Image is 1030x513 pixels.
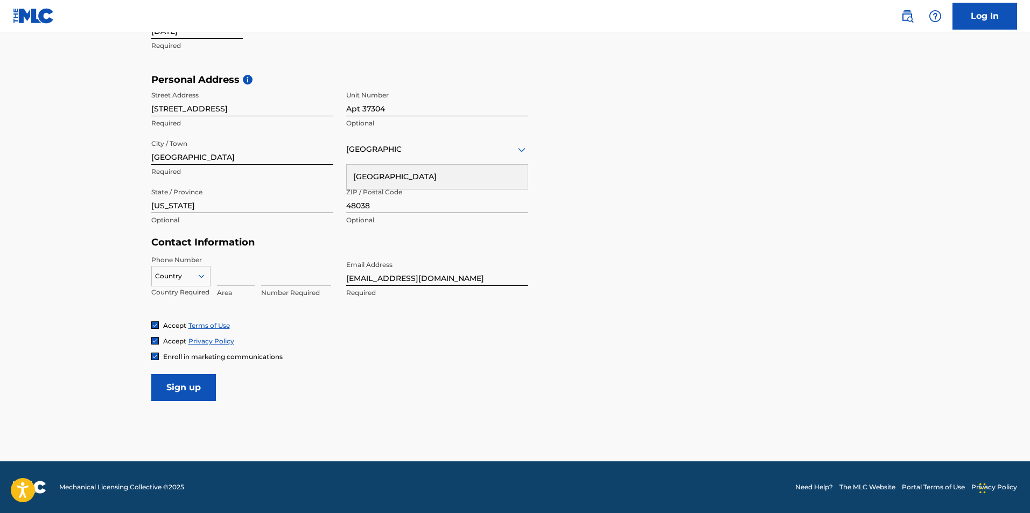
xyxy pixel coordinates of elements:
[59,482,184,492] span: Mechanical Licensing Collective © 2025
[261,288,331,298] p: Number Required
[151,41,333,51] p: Required
[152,353,158,360] img: checkbox
[151,287,211,297] p: Country Required
[13,8,54,24] img: MLC Logo
[952,3,1017,30] a: Log In
[151,374,216,401] input: Sign up
[188,321,230,329] a: Terms of Use
[896,5,918,27] a: Public Search
[151,118,333,128] p: Required
[188,337,234,345] a: Privacy Policy
[346,288,528,298] p: Required
[924,5,946,27] div: Help
[151,236,528,249] h5: Contact Information
[971,482,1017,492] a: Privacy Policy
[151,74,879,86] h5: Personal Address
[151,167,333,177] p: Required
[243,75,253,85] span: i
[901,10,914,23] img: search
[929,10,942,23] img: help
[217,288,255,298] p: Area
[839,482,895,492] a: The MLC Website
[13,481,46,494] img: logo
[979,472,986,504] div: Drag
[976,461,1030,513] iframe: Chat Widget
[163,337,186,345] span: Accept
[152,338,158,344] img: checkbox
[163,353,283,361] span: Enroll in marketing communications
[152,322,158,328] img: checkbox
[347,165,528,189] div: [GEOGRAPHIC_DATA]
[346,215,528,225] p: Optional
[151,215,333,225] p: Optional
[902,482,965,492] a: Portal Terms of Use
[346,118,528,128] p: Optional
[795,482,833,492] a: Need Help?
[163,321,186,329] span: Accept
